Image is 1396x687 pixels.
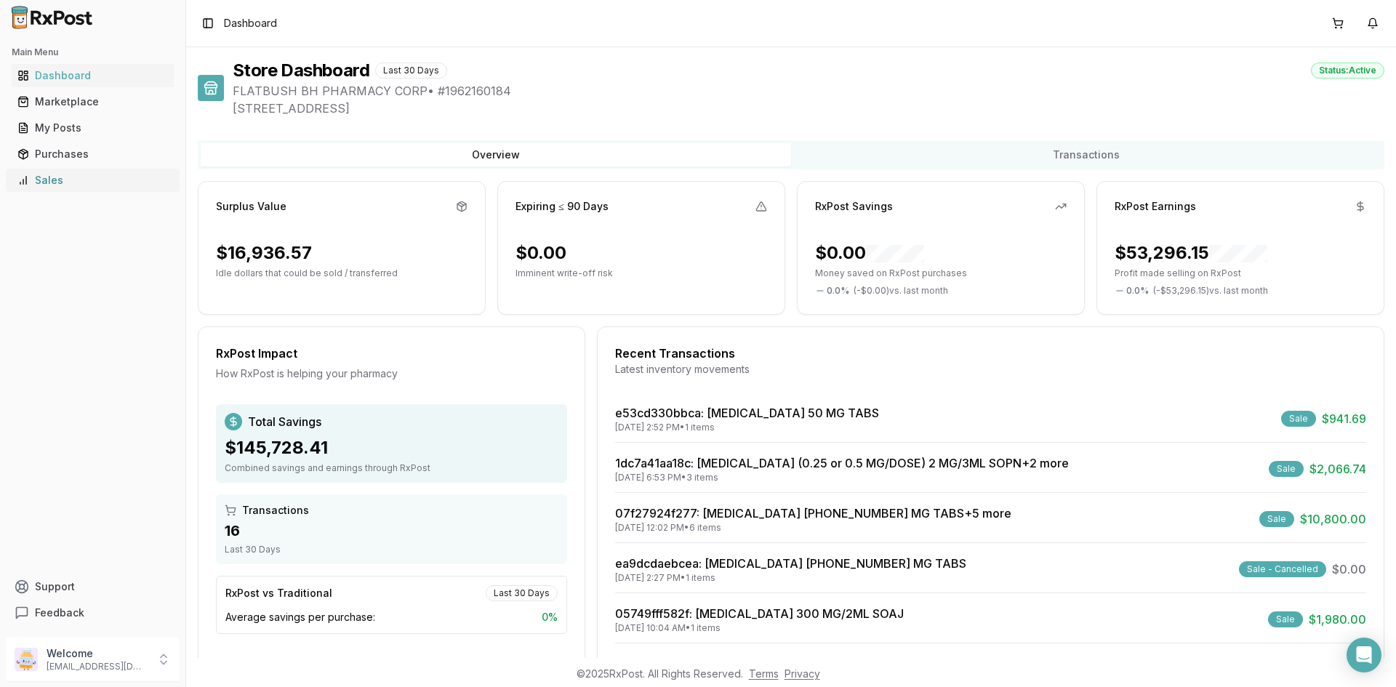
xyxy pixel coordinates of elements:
div: Dashboard [17,68,168,83]
div: Surplus Value [216,199,286,214]
div: [DATE] 12:02 PM • 6 items [615,522,1011,534]
div: Purchases [17,147,168,161]
div: Sale [1281,411,1316,427]
div: Sale [1269,461,1304,477]
p: Profit made selling on RxPost [1115,268,1366,279]
a: 07f27924f277: [MEDICAL_DATA] [PHONE_NUMBER] MG TABS+5 more [615,506,1011,521]
div: 16 [225,521,558,541]
span: 0.0 % [1126,285,1149,297]
span: ( - $0.00 ) vs. last month [854,285,948,297]
a: Sales [12,167,174,193]
div: Sales [17,173,168,188]
a: Marketplace [12,89,174,115]
p: [EMAIL_ADDRESS][DOMAIN_NAME] [47,661,148,672]
a: 05749fff582f: [MEDICAL_DATA] 300 MG/2ML SOAJ [615,606,904,621]
span: Feedback [35,606,84,620]
span: FLATBUSH BH PHARMACY CORP • # 1962160184 [233,82,1384,100]
div: Recent Transactions [615,345,1366,362]
a: Terms [749,667,779,680]
div: $145,728.41 [225,436,558,459]
p: Idle dollars that could be sold / transferred [216,268,468,279]
div: Open Intercom Messenger [1347,638,1381,672]
div: RxPost Savings [815,199,893,214]
button: Purchases [6,142,180,166]
span: 0.0 % [827,285,849,297]
div: [DATE] 2:52 PM • 1 items [615,422,879,433]
img: User avatar [15,648,38,671]
div: Expiring ≤ 90 Days [516,199,609,214]
span: $941.69 [1322,410,1366,427]
p: Welcome [47,646,148,661]
div: RxPost Earnings [1115,199,1196,214]
img: RxPost Logo [6,6,99,29]
span: Transactions [242,503,309,518]
a: ea9dcdaebcea: [MEDICAL_DATA] [PHONE_NUMBER] MG TABS [615,556,966,571]
button: Sales [6,169,180,192]
span: $1,980.00 [1309,611,1366,628]
a: My Posts [12,115,174,141]
a: 1dc7a41aa18c: [MEDICAL_DATA] (0.25 or 0.5 MG/DOSE) 2 MG/3ML SOPN+2 more [615,456,1069,470]
div: My Posts [17,121,168,135]
div: RxPost Impact [216,345,567,362]
span: ( - $53,296.15 ) vs. last month [1153,285,1268,297]
span: 0 % [542,610,558,624]
div: [DATE] 2:27 PM • 1 items [615,572,966,584]
span: Total Savings [248,413,321,430]
span: $0.00 [1332,561,1366,578]
button: Dashboard [6,64,180,87]
h1: Store Dashboard [233,59,369,82]
h2: Main Menu [12,47,174,58]
div: Sale [1268,611,1303,627]
p: Money saved on RxPost purchases [815,268,1067,279]
div: $53,296.15 [1115,241,1267,265]
div: Status: Active [1311,63,1384,79]
div: Marketplace [17,95,168,109]
nav: breadcrumb [224,16,277,31]
button: Overview [201,143,791,166]
a: Privacy [785,667,820,680]
div: How RxPost is helping your pharmacy [216,366,567,381]
button: Support [6,574,180,600]
span: $2,066.74 [1309,460,1366,478]
div: Sale - Cancelled [1239,561,1326,577]
div: $16,936.57 [216,241,312,265]
button: Transactions [791,143,1381,166]
div: Last 30 Days [486,585,558,601]
button: Feedback [6,600,180,626]
span: [STREET_ADDRESS] [233,100,1384,117]
div: Last 30 Days [225,544,558,555]
div: [DATE] 6:53 PM • 3 items [615,472,1069,483]
a: Dashboard [12,63,174,89]
div: $0.00 [815,241,924,265]
span: Average savings per purchase: [225,610,375,624]
span: $10,800.00 [1300,510,1366,528]
button: My Posts [6,116,180,140]
div: RxPost vs Traditional [225,586,332,600]
a: e53cd330bbca: [MEDICAL_DATA] 50 MG TABS [615,406,879,420]
p: Imminent write-off risk [516,268,767,279]
div: Last 30 Days [375,63,447,79]
div: Latest inventory movements [615,362,1366,377]
div: $0.00 [516,241,566,265]
div: Sale [1259,511,1294,527]
div: [DATE] 10:04 AM • 1 items [615,622,904,634]
span: Dashboard [224,16,277,31]
div: Combined savings and earnings through RxPost [225,462,558,474]
button: Marketplace [6,90,180,113]
a: Purchases [12,141,174,167]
